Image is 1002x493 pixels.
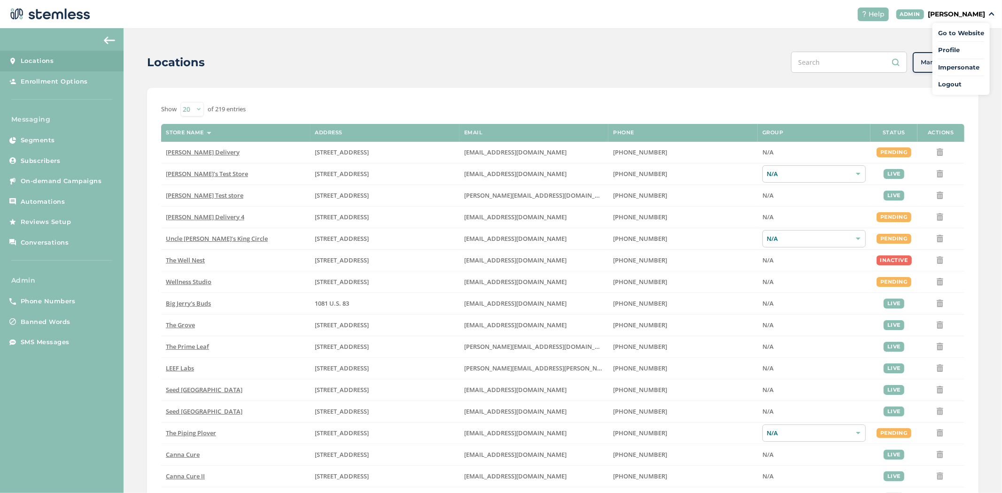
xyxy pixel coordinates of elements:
[166,321,195,329] span: The Grove
[464,169,567,178] span: [EMAIL_ADDRESS][DOMAIN_NAME]
[166,451,305,459] label: Canna Cure
[315,386,455,394] label: 553 Congress Street
[166,256,305,264] label: The Well Nest
[166,234,268,243] span: Uncle [PERSON_NAME]’s King Circle
[464,278,604,286] label: vmrobins@gmail.com
[613,278,753,286] label: (269) 929-8463
[166,213,244,221] span: [PERSON_NAME] Delivery 4
[791,52,907,73] input: Search
[464,256,567,264] span: [EMAIL_ADDRESS][DOMAIN_NAME]
[315,192,455,200] label: 5241 Center Boulevard
[464,385,567,394] span: [EMAIL_ADDRESS][DOMAIN_NAME]
[613,407,667,416] span: [PHONE_NUMBER]
[862,11,867,17] img: icon-help-white-03924b79.svg
[464,364,662,372] span: [PERSON_NAME][EMAIL_ADDRESS][PERSON_NAME][DOMAIN_NAME]
[166,169,248,178] span: [PERSON_NAME]'s Test Store
[762,451,866,459] label: N/A
[166,472,305,480] label: Canna Cure II
[166,364,194,372] span: LEEF Labs
[613,234,667,243] span: [PHONE_NUMBER]
[762,213,866,221] label: N/A
[877,147,911,157] div: pending
[315,429,455,437] label: 10 Main Street
[207,132,211,134] img: icon-sort-1e1d7615.svg
[315,148,369,156] span: [STREET_ADDRESS]
[762,230,866,247] div: N/A
[613,130,634,136] label: Phone
[315,213,369,221] span: [STREET_ADDRESS]
[464,429,567,437] span: [EMAIL_ADDRESS][DOMAIN_NAME]
[315,148,455,156] label: 17523 Ventura Boulevard
[21,217,71,227] span: Reviews Setup
[166,429,216,437] span: The Piping Plover
[877,428,911,438] div: pending
[21,317,70,327] span: Banned Words
[613,256,753,264] label: (269) 929-8463
[104,37,115,44] img: icon-arrow-back-accent-c549486e.svg
[315,321,455,329] label: 8155 Center Street
[21,338,70,347] span: SMS Messages
[762,300,866,308] label: N/A
[613,342,667,351] span: [PHONE_NUMBER]
[613,364,753,372] label: (707) 513-9697
[166,408,305,416] label: Seed Boston
[613,385,667,394] span: [PHONE_NUMBER]
[613,472,753,480] label: (405) 338-9112
[315,278,455,286] label: 123 Main Street
[989,12,994,16] img: icon_down-arrow-small-66adaf34.svg
[762,192,866,200] label: N/A
[884,385,904,395] div: live
[464,407,567,416] span: [EMAIL_ADDRESS][DOMAIN_NAME]
[464,472,567,480] span: [EMAIL_ADDRESS][DOMAIN_NAME]
[613,364,667,372] span: [PHONE_NUMBER]
[464,408,604,416] label: info@bostonseeds.com
[883,130,905,136] label: Status
[166,191,243,200] span: [PERSON_NAME] Test store
[166,321,305,329] label: The Grove
[938,63,984,72] span: Impersonate
[613,235,753,243] label: (907) 330-7833
[166,407,242,416] span: Seed [GEOGRAPHIC_DATA]
[21,197,65,207] span: Automations
[938,46,984,55] a: Profile
[613,277,667,286] span: [PHONE_NUMBER]
[464,148,604,156] label: arman91488@gmail.com
[884,342,904,352] div: live
[315,364,455,372] label: 1785 South Main Street
[762,321,866,329] label: N/A
[762,130,784,136] label: Group
[613,170,753,178] label: (503) 804-9208
[315,299,350,308] span: 1081 U.S. 83
[315,256,369,264] span: [STREET_ADDRESS]
[161,105,177,114] label: Show
[315,429,369,437] span: [STREET_ADDRESS]
[208,105,246,114] label: of 219 entries
[315,342,369,351] span: [STREET_ADDRESS]
[921,58,971,67] span: Manage Groups
[464,342,614,351] span: [PERSON_NAME][EMAIL_ADDRESS][DOMAIN_NAME]
[613,429,753,437] label: (508) 514-1212
[613,321,753,329] label: (619) 600-1269
[315,364,369,372] span: [STREET_ADDRESS]
[166,429,305,437] label: The Piping Plover
[315,408,455,416] label: 401 Centre Street
[464,277,567,286] span: [EMAIL_ADDRESS][DOMAIN_NAME]
[877,212,911,222] div: pending
[166,277,211,286] span: Wellness Studio
[21,156,61,166] span: Subscribers
[315,343,455,351] label: 4120 East Speedway Boulevard
[166,192,305,200] label: Swapnil Test store
[8,5,90,23] img: logo-dark-0685b13c.svg
[762,256,866,264] label: N/A
[464,299,567,308] span: [EMAIL_ADDRESS][DOMAIN_NAME]
[166,386,305,394] label: Seed Portland
[166,385,242,394] span: Seed [GEOGRAPHIC_DATA]
[762,424,866,442] div: N/A
[762,343,866,351] label: N/A
[315,321,369,329] span: [STREET_ADDRESS]
[315,472,369,480] span: [STREET_ADDRESS]
[917,124,964,142] th: Actions
[884,299,904,308] div: live
[884,191,904,200] div: live
[315,300,455,308] label: 1081 U.S. 83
